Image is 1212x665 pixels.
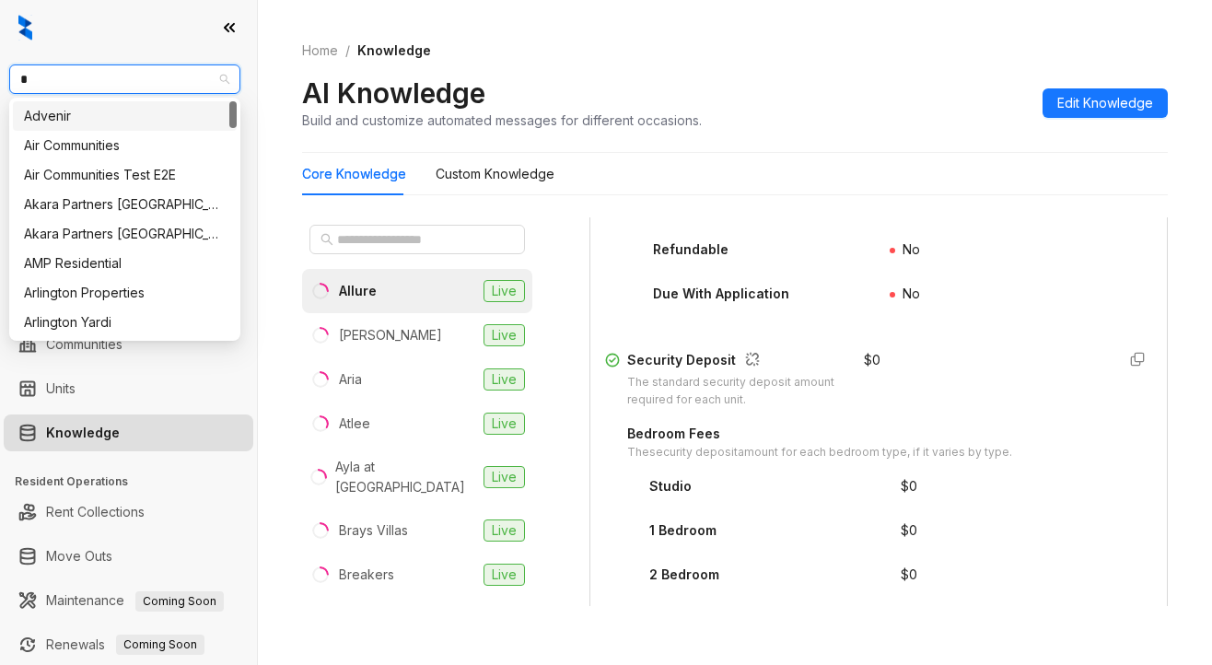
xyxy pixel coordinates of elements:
button: Edit Knowledge [1043,88,1168,118]
a: Move Outs [46,538,112,575]
span: Live [484,413,525,435]
div: Advenir [24,106,226,126]
img: logo [18,15,32,41]
li: Rent Collections [4,494,253,531]
div: Ayla at [GEOGRAPHIC_DATA] [335,457,476,497]
div: Akara Partners Nashville [13,190,237,219]
span: Live [484,564,525,586]
div: Allure [339,281,377,301]
div: Atlee [339,414,370,434]
a: Home [298,41,342,61]
div: [PERSON_NAME] [339,325,442,345]
div: AMP Residential [13,249,237,278]
div: Akara Partners Phoenix [13,219,237,249]
div: Aria [339,369,362,390]
div: $ 0 [901,520,917,541]
li: Move Outs [4,538,253,575]
div: $ 0 [901,476,917,496]
h2: AI Knowledge [302,76,485,111]
div: Arlington Properties [13,278,237,308]
div: Core Knowledge [302,164,406,184]
div: The security deposit amount for each bedroom type, if it varies by type. [627,444,1012,461]
li: Units [4,370,253,407]
li: Renewals [4,626,253,663]
div: Bedroom Fees [627,424,1012,444]
div: Refundable [653,239,728,260]
div: Akara Partners [GEOGRAPHIC_DATA] [24,194,226,215]
div: Build and customize automated messages for different occasions. [302,111,702,130]
li: Communities [4,326,253,363]
span: No [903,286,920,301]
li: Maintenance [4,582,253,619]
div: 1 Bedroom [649,520,717,541]
div: 2 Bedroom [649,565,719,585]
a: Rent Collections [46,494,145,531]
span: Coming Soon [135,591,224,612]
div: Studio [649,476,692,496]
div: Brays Villas [339,520,408,541]
div: Custom Knowledge [436,164,554,184]
div: Akara Partners [GEOGRAPHIC_DATA] [24,224,226,244]
div: Security Deposit [627,350,842,374]
div: $ 0 [901,565,917,585]
span: Live [484,280,525,302]
span: Live [484,466,525,488]
div: Air Communities [13,131,237,160]
span: Live [484,324,525,346]
span: Edit Knowledge [1057,93,1153,113]
div: Arlington Yardi [24,312,226,332]
span: No [903,241,920,257]
div: Air Communities Test E2E [24,165,226,185]
div: The standard security deposit amount required for each unit. [627,374,842,409]
span: Live [484,368,525,391]
div: Air Communities Test E2E [13,160,237,190]
div: Advenir [13,101,237,131]
a: Knowledge [46,414,120,451]
span: Live [484,519,525,542]
h3: Resident Operations [15,473,257,490]
li: Leads [4,123,253,160]
div: Breakers [339,565,394,585]
span: Knowledge [357,42,431,58]
span: Coming Soon [116,635,204,655]
div: Air Communities [24,135,226,156]
a: RenewalsComing Soon [46,626,204,663]
li: Knowledge [4,414,253,451]
li: / [345,41,350,61]
a: Units [46,370,76,407]
li: Collections [4,247,253,284]
div: AMP Residential [24,253,226,274]
a: Communities [46,326,122,363]
div: Due With Application [653,284,789,304]
div: $ 0 [864,350,880,370]
div: Arlington Properties [24,283,226,303]
span: search [320,233,333,246]
div: Arlington Yardi [13,308,237,337]
li: Leasing [4,203,253,239]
